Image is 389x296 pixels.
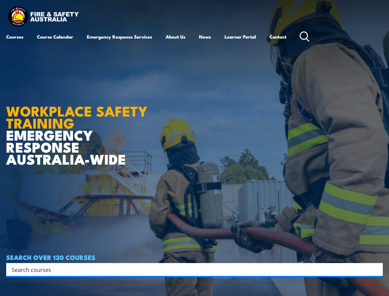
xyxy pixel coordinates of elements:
[269,29,286,44] a: Contact
[13,265,371,274] form: Search form
[6,254,383,261] h4: SEARCH OVER 120 COURSES
[6,89,157,165] h1: EMERGENCY RESPONSE AUSTRALIA-WIDE
[166,29,185,44] a: About Us
[12,265,369,274] input: Search input
[199,29,211,44] a: News
[37,29,73,44] a: Course Calendar
[225,29,256,44] a: Learner Portal
[6,100,148,133] strong: WORKPLACE SAFETY TRAINING
[372,265,381,274] button: Search magnifier button
[87,29,152,44] a: Emergency Response Services
[6,29,23,44] a: Courses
